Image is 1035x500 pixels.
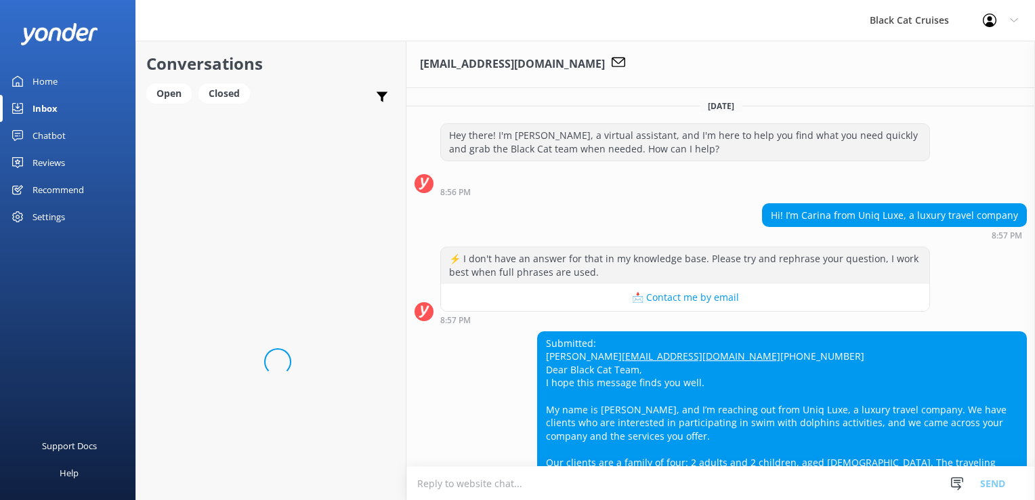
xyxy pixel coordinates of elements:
div: Sep 15 2025 08:56pm (UTC +12:00) Pacific/Auckland [440,187,930,196]
h3: [EMAIL_ADDRESS][DOMAIN_NAME] [420,56,605,73]
strong: 8:57 PM [992,232,1022,240]
div: Settings [33,203,65,230]
a: Closed [198,85,257,100]
div: Sep 15 2025 08:57pm (UTC +12:00) Pacific/Auckland [440,315,930,325]
div: Help [60,459,79,486]
a: [EMAIL_ADDRESS][DOMAIN_NAME] [622,350,780,362]
div: Recommend [33,176,84,203]
div: Home [33,68,58,95]
button: 📩 Contact me by email [441,284,929,311]
div: Hey there! I'm [PERSON_NAME], a virtual assistant, and I'm here to help you find what you need qu... [441,124,929,160]
div: Inbox [33,95,58,122]
div: Chatbot [33,122,66,149]
div: Hi! I’m Carina from Uniq Luxe, a luxury travel company [763,204,1026,227]
div: Reviews [33,149,65,176]
img: yonder-white-logo.png [20,23,98,45]
h2: Conversations [146,51,396,77]
div: Closed [198,83,250,104]
div: ⚡ I don't have an answer for that in my knowledge base. Please try and rephrase your question, I ... [441,247,929,283]
span: [DATE] [700,100,742,112]
a: Open [146,85,198,100]
div: Open [146,83,192,104]
div: Support Docs [42,432,97,459]
strong: 8:56 PM [440,188,471,196]
div: Sep 15 2025 08:57pm (UTC +12:00) Pacific/Auckland [762,230,1027,240]
strong: 8:57 PM [440,316,471,325]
